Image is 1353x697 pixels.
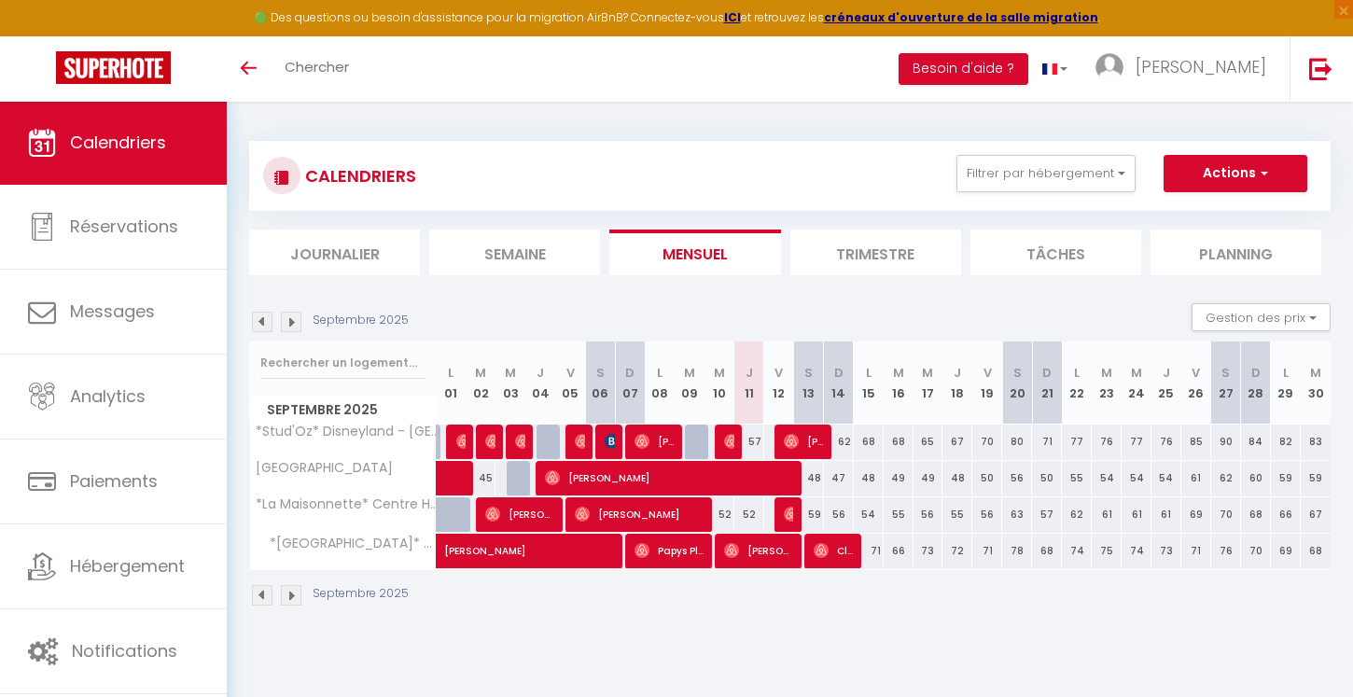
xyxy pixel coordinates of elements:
[466,342,495,425] th: 02
[1032,534,1062,568] div: 68
[1092,497,1122,532] div: 61
[70,215,178,238] span: Réservations
[1136,55,1266,78] span: [PERSON_NAME]
[56,51,171,84] img: Super Booking
[972,461,1002,495] div: 50
[1081,36,1290,102] a: ... [PERSON_NAME]
[1002,342,1032,425] th: 20
[724,424,734,459] span: [PERSON_NAME]
[942,497,972,532] div: 55
[657,364,663,382] abbr: L
[1241,461,1271,495] div: 60
[784,496,794,532] span: [PERSON_NAME]
[645,342,675,425] th: 08
[972,425,1002,459] div: 70
[724,533,794,568] span: [PERSON_NAME]
[537,364,544,382] abbr: J
[1283,364,1289,382] abbr: L
[585,342,615,425] th: 06
[505,364,516,382] abbr: M
[1122,497,1151,532] div: 61
[253,461,393,475] span: [GEOGRAPHIC_DATA]
[1122,461,1151,495] div: 54
[545,460,794,495] span: [PERSON_NAME]
[1032,461,1062,495] div: 50
[70,469,158,493] span: Paiements
[1163,364,1170,382] abbr: J
[942,461,972,495] div: 48
[724,9,741,25] a: ICI
[525,342,555,425] th: 04
[429,230,600,275] li: Semaine
[253,497,439,511] span: *La Maisonnette* Centre Historique
[448,364,453,382] abbr: L
[1062,425,1092,459] div: 77
[954,364,961,382] abbr: J
[972,342,1002,425] th: 19
[1151,425,1181,459] div: 76
[1151,342,1181,425] th: 25
[1181,497,1211,532] div: 69
[1241,342,1271,425] th: 28
[1251,364,1261,382] abbr: D
[824,425,854,459] div: 62
[515,424,525,459] span: [PERSON_NAME]
[914,342,943,425] th: 17
[1131,364,1142,382] abbr: M
[834,364,844,382] abbr: D
[854,425,884,459] div: 68
[615,342,645,425] th: 07
[764,342,794,425] th: 12
[704,342,734,425] th: 10
[746,364,753,382] abbr: J
[1241,497,1271,532] div: 68
[313,312,409,329] p: Septembre 2025
[1192,303,1331,331] button: Gestion des prix
[714,364,725,382] abbr: M
[1301,342,1331,425] th: 30
[734,497,764,532] div: 52
[914,497,943,532] div: 56
[1151,230,1321,275] li: Planning
[495,342,525,425] th: 03
[70,300,155,323] span: Messages
[972,497,1002,532] div: 56
[609,230,780,275] li: Mensuel
[884,534,914,568] div: 66
[824,9,1098,25] strong: créneaux d'ouverture de la salle migration
[884,461,914,495] div: 49
[734,342,764,425] th: 11
[1211,425,1241,459] div: 90
[804,364,813,382] abbr: S
[70,131,166,154] span: Calendriers
[1301,534,1331,568] div: 68
[575,496,704,532] span: [PERSON_NAME]
[1122,425,1151,459] div: 77
[942,425,972,459] div: 67
[1062,497,1092,532] div: 62
[1301,425,1331,459] div: 83
[1271,342,1301,425] th: 29
[1221,364,1230,382] abbr: S
[605,424,615,459] span: [PERSON_NAME]
[1211,497,1241,532] div: 70
[437,534,467,569] a: [PERSON_NAME]
[1032,425,1062,459] div: 71
[249,230,420,275] li: Journalier
[914,425,943,459] div: 65
[1271,497,1301,532] div: 66
[1013,364,1022,382] abbr: S
[942,534,972,568] div: 72
[899,53,1028,85] button: Besoin d'aide ?
[942,342,972,425] th: 18
[1164,155,1307,192] button: Actions
[866,364,872,382] abbr: L
[794,497,824,532] div: 59
[1151,534,1181,568] div: 73
[704,497,734,532] div: 52
[1032,497,1062,532] div: 57
[1002,497,1032,532] div: 63
[260,346,425,380] input: Rechercher un logement...
[1101,364,1112,382] abbr: M
[734,425,764,459] div: 57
